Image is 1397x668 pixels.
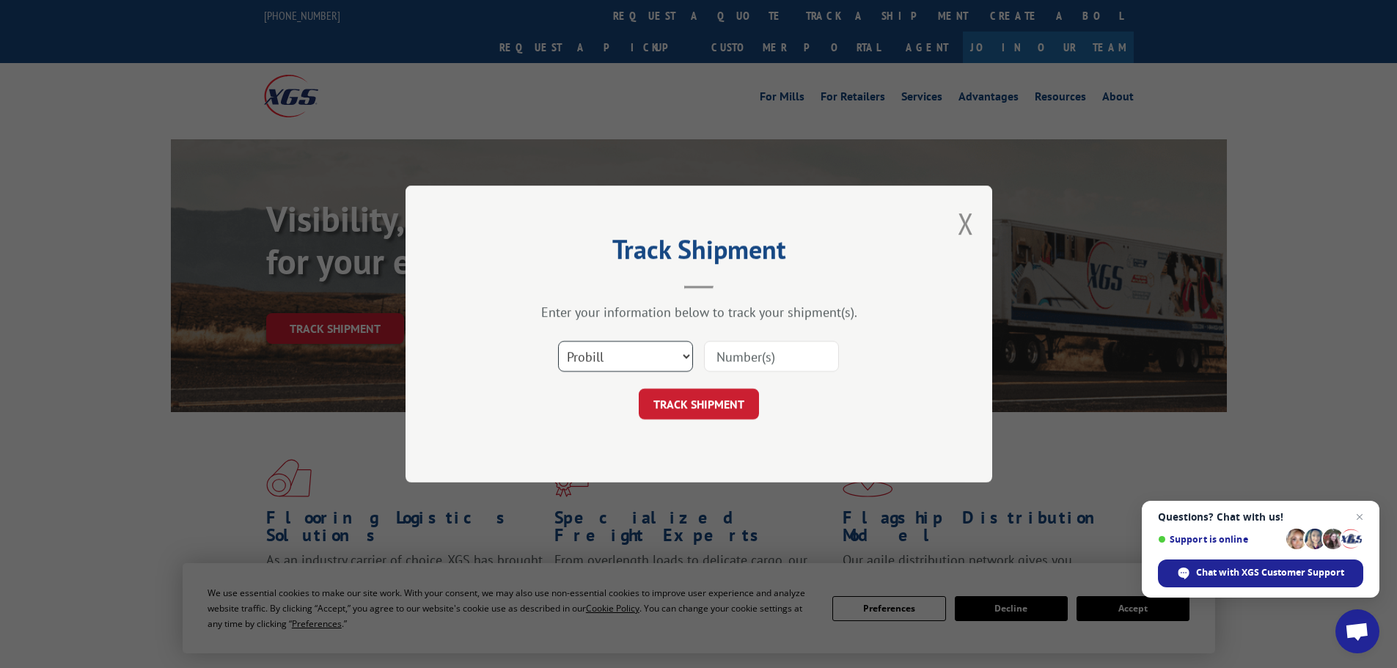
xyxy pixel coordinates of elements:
[479,304,919,320] div: Enter your information below to track your shipment(s).
[639,389,759,419] button: TRACK SHIPMENT
[1158,534,1281,545] span: Support is online
[1158,559,1363,587] div: Chat with XGS Customer Support
[1351,508,1368,526] span: Close chat
[1335,609,1379,653] div: Open chat
[479,239,919,267] h2: Track Shipment
[958,204,974,243] button: Close modal
[1196,566,1344,579] span: Chat with XGS Customer Support
[704,341,839,372] input: Number(s)
[1158,511,1363,523] span: Questions? Chat with us!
